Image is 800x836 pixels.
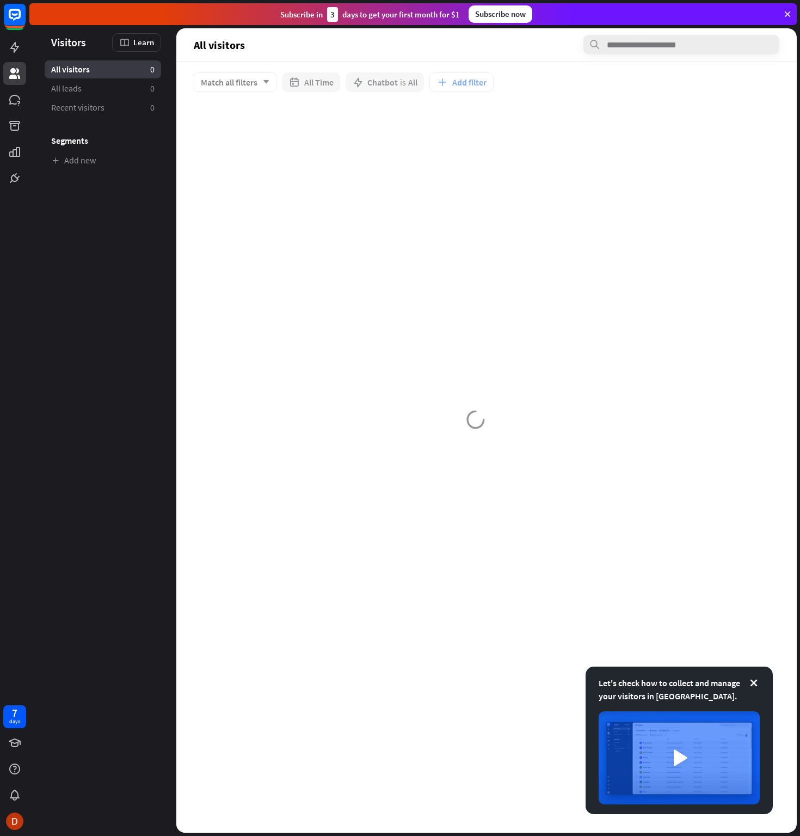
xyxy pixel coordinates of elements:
[51,64,90,75] span: All visitors
[3,705,26,728] a: 7 days
[9,4,41,37] button: Open LiveChat chat widget
[51,102,104,113] span: Recent visitors
[150,102,155,113] aside: 0
[280,7,460,22] div: Subscribe in days to get your first month for $1
[45,99,161,117] a: Recent visitors 0
[9,718,20,725] div: days
[45,135,161,146] h3: Segments
[469,5,532,23] div: Subscribe now
[150,64,155,75] aside: 0
[194,39,245,51] span: All visitors
[45,80,161,97] a: All leads 0
[150,83,155,94] aside: 0
[327,7,338,22] div: 3
[599,676,760,703] div: Let's check how to collect and manage your visitors in [GEOGRAPHIC_DATA].
[51,36,86,48] span: Visitors
[12,708,17,718] div: 7
[599,711,760,804] img: image
[51,83,82,94] span: All leads
[45,151,161,169] a: Add new
[133,37,154,47] span: Learn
